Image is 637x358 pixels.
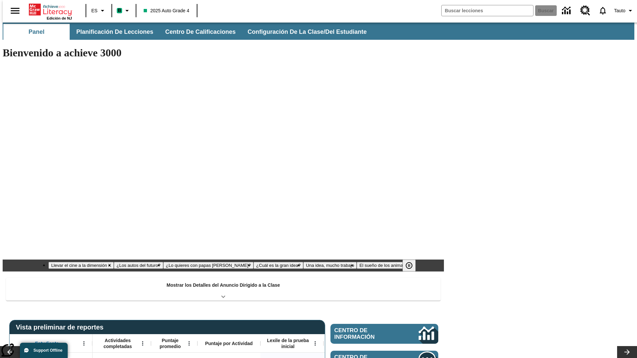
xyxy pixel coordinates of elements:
[614,7,625,14] span: Tauto
[253,262,303,269] button: Diapositiva 4 ¿Cuál es la gran idea?
[35,340,59,346] span: Estudiante
[118,6,121,15] span: B
[611,5,637,17] button: Perfil/Configuración
[114,262,163,269] button: Diapositiva 2 ¿Los autos del futuro?
[34,348,62,353] span: Support Offline
[163,262,253,269] button: Diapositiva 3 ¿Lo quieres con papas fritas?
[310,338,320,348] button: Abrir menú
[3,24,70,40] button: Panel
[88,5,109,17] button: Lenguaje: ES, Selecciona un idioma
[91,7,98,14] span: ES
[138,338,148,348] button: Abrir menú
[6,278,441,301] div: Mostrar los Detalles del Anuncio Dirigido a la Clase
[402,260,422,271] div: Pausar
[160,24,241,40] button: Centro de calificaciones
[617,346,637,358] button: Carrusel de lecciones, seguir
[242,24,372,40] button: Configuración de la clase/del estudiante
[48,262,114,269] button: Diapositiva 1 Llevar el cine a la dimensión X
[3,24,373,40] div: Subbarra de navegación
[334,327,396,340] span: Centro de información
[558,2,576,20] a: Centro de información
[5,1,25,21] button: Abrir el menú lateral
[264,337,312,349] span: Lexile de la prueba inicial
[154,337,186,349] span: Puntaje promedio
[330,324,438,344] a: Centro de información
[71,24,159,40] button: Planificación de lecciones
[29,3,72,16] a: Portada
[576,2,594,20] a: Centro de recursos, Se abrirá en una pestaña nueva.
[114,5,134,17] button: Boost El color de la clase es verde menta. Cambiar el color de la clase.
[3,47,444,59] h1: Bienvenido a achieve 3000
[184,338,194,348] button: Abrir menú
[3,23,634,40] div: Subbarra de navegación
[16,324,107,331] span: Vista preliminar de reportes
[205,340,252,346] span: Puntaje por Actividad
[144,7,189,14] span: 2025 Auto Grade 4
[303,262,357,269] button: Diapositiva 5 Una idea, mucho trabajo
[96,337,140,349] span: Actividades completadas
[594,2,611,19] a: Notificaciones
[402,260,416,271] button: Pausar
[20,343,68,358] button: Support Offline
[357,262,411,269] button: Diapositiva 6 El sueño de los animales
[167,282,280,289] p: Mostrar los Detalles del Anuncio Dirigido a la Clase
[29,2,72,20] div: Portada
[442,5,533,16] input: Buscar campo
[47,16,72,20] span: Edición de NJ
[79,338,89,348] button: Abrir menú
